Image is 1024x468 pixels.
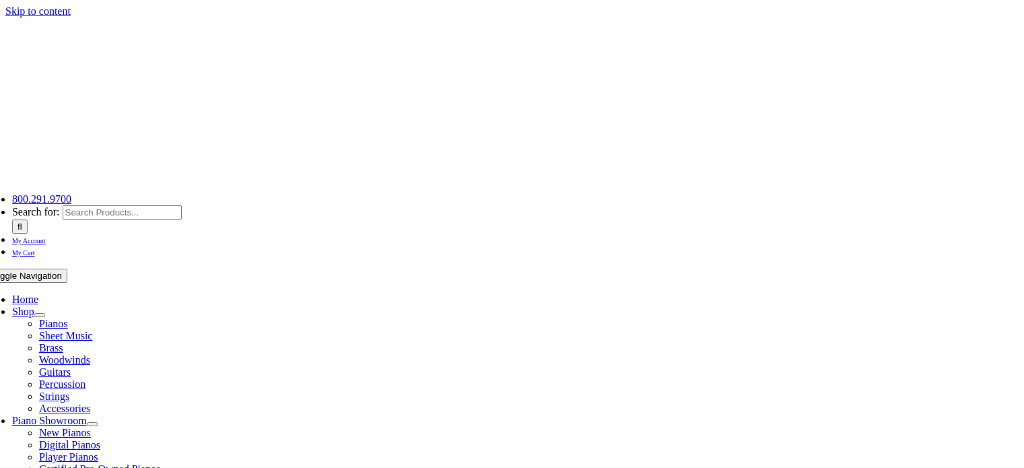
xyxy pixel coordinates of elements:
[39,391,69,402] a: Strings
[12,306,34,317] a: Shop
[12,246,35,257] a: My Cart
[39,366,71,378] a: Guitars
[39,403,90,414] a: Accessories
[39,318,68,329] a: Pianos
[12,234,46,245] a: My Account
[12,415,87,426] a: Piano Showroom
[5,5,71,17] a: Skip to content
[39,378,86,390] a: Percussion
[39,354,90,366] a: Woodwinds
[87,422,98,426] button: Open submenu of Piano Showroom
[34,313,45,317] button: Open submenu of Shop
[63,205,182,220] input: Search Products...
[12,193,71,205] a: 800.291.9700
[39,451,98,463] a: Player Pianos
[12,294,38,305] a: Home
[39,342,63,354] a: Brass
[39,439,100,450] a: Digital Pianos
[12,206,60,218] span: Search for:
[12,249,35,257] span: My Cart
[39,330,93,341] a: Sheet Music
[12,237,46,244] span: My Account
[39,427,91,438] a: New Pianos
[12,220,28,234] input: Search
